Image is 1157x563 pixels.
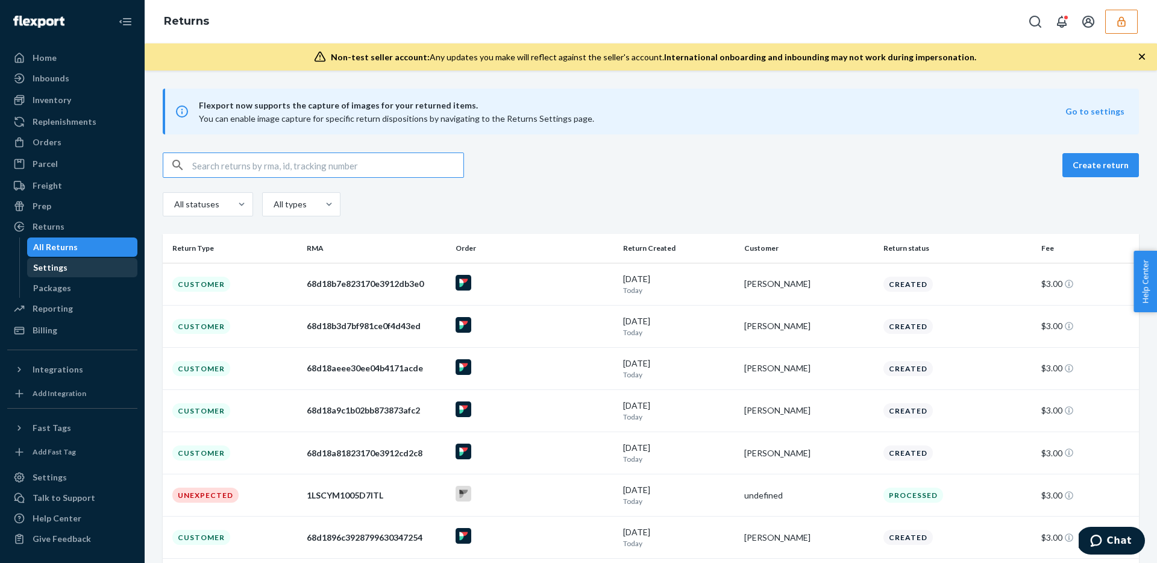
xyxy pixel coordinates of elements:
div: Billing [33,324,57,336]
div: Inventory [33,94,71,106]
div: 68d18b3d7bf981ce0f4d43ed [307,320,446,332]
button: Close Navigation [113,10,137,34]
div: Parcel [33,158,58,170]
a: Replenishments [7,112,137,131]
a: Returns [7,217,137,236]
div: Created [883,361,933,376]
div: Created [883,319,933,334]
span: You can enable image capture for specific return dispositions by navigating to the Returns Settin... [199,113,594,124]
div: Customer [172,361,230,376]
a: Add Integration [7,384,137,403]
input: Search returns by rma, id, tracking number [192,153,463,177]
div: 68d18a81823170e3912cd2c8 [307,447,446,459]
p: Today [623,538,735,549]
div: [DATE] [623,484,735,506]
div: Any updates you make will reflect against the seller's account. [331,51,976,63]
td: $3.00 [1036,305,1139,347]
th: Order [451,234,618,263]
div: Created [883,277,933,292]
div: Settings [33,262,67,274]
div: Unexpected [172,488,239,503]
div: Home [33,52,57,64]
button: Open account menu [1076,10,1100,34]
div: [PERSON_NAME] [744,532,874,544]
a: Inventory [7,90,137,110]
a: Settings [27,258,138,277]
div: Customer [172,277,230,292]
div: Fast Tags [33,422,71,434]
p: Today [623,496,735,506]
div: [PERSON_NAME] [744,362,874,374]
div: Prep [33,200,51,212]
td: $3.00 [1036,263,1139,305]
td: $3.00 [1036,389,1139,432]
a: Billing [7,321,137,340]
div: 68d18a9c1b02bb873873afc2 [307,404,446,417]
a: Add Fast Tag [7,442,137,462]
div: All Returns [33,241,78,253]
div: Customer [172,445,230,461]
button: Give Feedback [7,529,137,549]
p: Today [623,327,735,338]
div: Replenishments [33,116,96,128]
div: [DATE] [623,526,735,549]
button: Open Search Box [1023,10,1047,34]
div: Reporting [33,303,73,315]
th: RMA [302,234,451,263]
div: Customer [172,319,230,334]
th: Return Created [618,234,739,263]
div: Add Fast Tag [33,447,76,457]
div: [DATE] [623,357,735,380]
td: $3.00 [1036,474,1139,517]
th: Fee [1036,234,1139,263]
td: $3.00 [1036,347,1139,389]
span: Flexport now supports the capture of images for your returned items. [199,98,1065,113]
a: Home [7,48,137,68]
button: Open notifications [1050,10,1074,34]
div: [PERSON_NAME] [744,278,874,290]
td: $3.00 [1036,432,1139,474]
a: Freight [7,176,137,195]
div: Settings [33,471,67,483]
a: Orders [7,133,137,152]
p: Today [623,412,735,422]
div: Talk to Support [33,492,95,504]
div: Customer [172,403,230,418]
div: Created [883,530,933,545]
button: Help Center [1133,251,1157,312]
div: Processed [883,488,943,503]
div: [PERSON_NAME] [744,404,874,417]
div: [DATE] [623,273,735,295]
span: International onboarding and inbounding may not work during impersonation. [664,52,976,62]
ol: breadcrumbs [154,4,219,39]
div: Created [883,445,933,461]
div: [PERSON_NAME] [744,447,874,459]
button: Integrations [7,360,137,379]
div: Add Integration [33,388,86,398]
a: Parcel [7,154,137,174]
div: Orders [33,136,61,148]
th: Return status [879,234,1036,263]
div: [DATE] [623,400,735,422]
a: Returns [164,14,209,28]
button: Talk to Support [7,488,137,508]
a: Help Center [7,509,137,528]
th: Customer [739,234,879,263]
div: [DATE] [623,315,735,338]
button: Go to settings [1065,105,1124,118]
img: Flexport logo [13,16,64,28]
a: Inbounds [7,69,137,88]
div: All types [274,198,305,210]
div: [DATE] [623,442,735,464]
div: Integrations [33,363,83,376]
p: Today [623,370,735,380]
div: Freight [33,180,62,192]
div: Give Feedback [33,533,91,545]
button: Fast Tags [7,418,137,438]
div: 68d18b7e823170e3912db3e0 [307,278,446,290]
div: 68d18aeee30ee04b4171acde [307,362,446,374]
div: All statuses [174,198,218,210]
div: Help Center [33,512,81,524]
